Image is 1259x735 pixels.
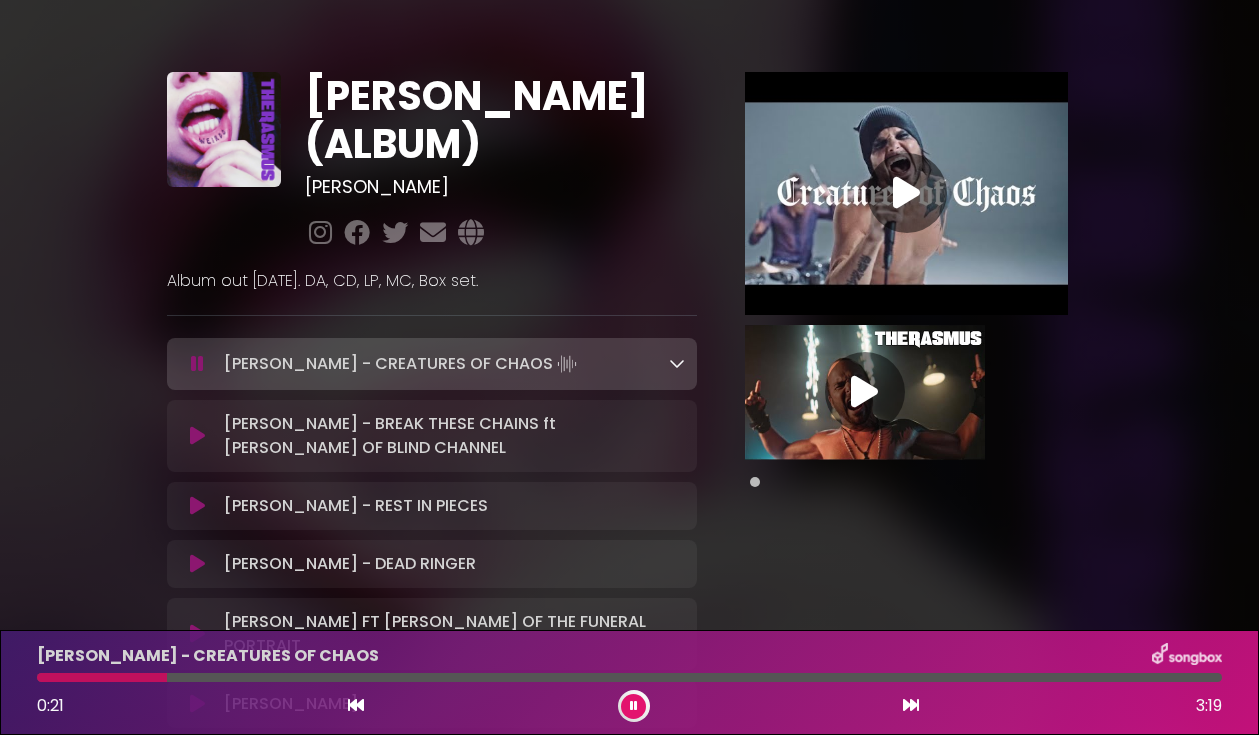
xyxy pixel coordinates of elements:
img: FNnHGiWR36E94qzLCxwp [167,72,282,187]
h1: [PERSON_NAME] (ALBUM) [305,72,697,168]
span: 3:19 [1196,694,1222,718]
p: Album out [DATE]. DA, CD, LP, MC, Box set. [167,269,697,293]
p: [PERSON_NAME] - CREATURES OF CHAOS [224,350,581,378]
img: Video Thumbnail [745,325,985,460]
p: [PERSON_NAME] - CREATURES OF CHAOS [37,644,379,668]
h3: [PERSON_NAME] [305,176,697,198]
span: 0:21 [37,694,64,717]
p: [PERSON_NAME] - BREAK THESE CHAINS ft [PERSON_NAME] OF BLIND CHANNEL [224,412,685,460]
img: Video Thumbnail [745,72,1069,315]
img: songbox-logo-white.png [1152,643,1222,669]
p: [PERSON_NAME] FT [PERSON_NAME] OF THE FUNERAL PORTRAIT [224,610,685,658]
p: [PERSON_NAME] - REST IN PIECES [224,494,488,518]
p: [PERSON_NAME] - DEAD RINGER [224,552,476,576]
img: waveform4.gif [553,350,581,378]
